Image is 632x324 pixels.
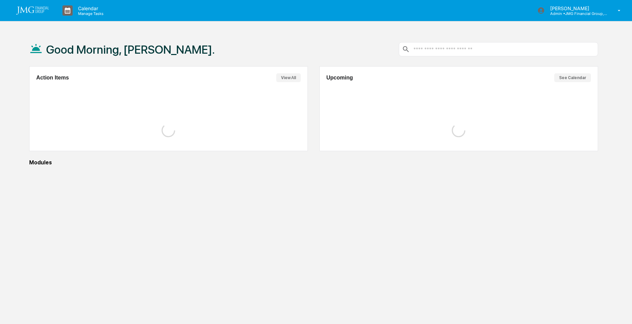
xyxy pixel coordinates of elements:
[276,73,301,82] button: View All
[545,5,608,11] p: [PERSON_NAME]
[29,159,598,166] div: Modules
[36,75,69,81] h2: Action Items
[327,75,353,81] h2: Upcoming
[73,11,107,16] p: Manage Tasks
[554,73,591,82] button: See Calendar
[16,6,49,15] img: logo
[46,43,215,56] h1: Good Morning, [PERSON_NAME].
[73,5,107,11] p: Calendar
[545,11,608,16] p: Admin • JMG Financial Group, Ltd.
